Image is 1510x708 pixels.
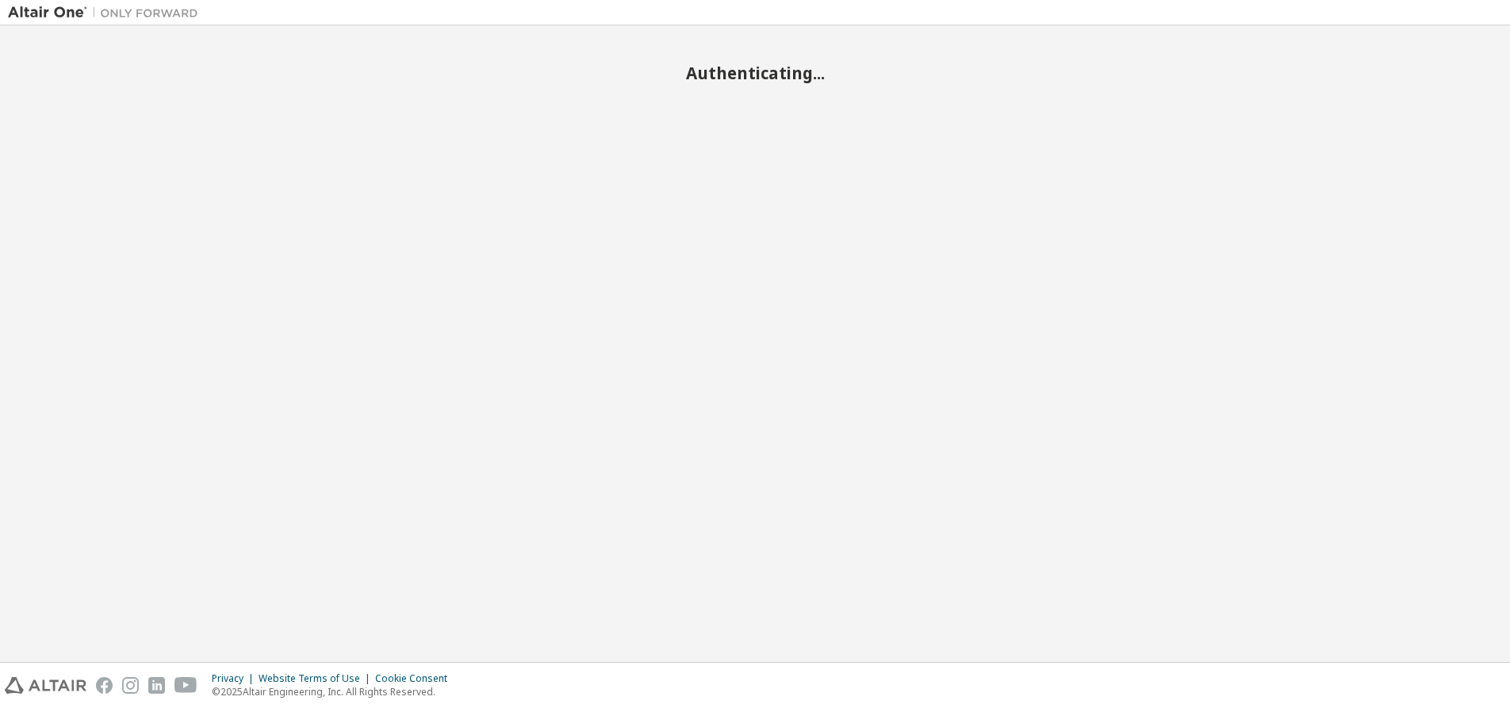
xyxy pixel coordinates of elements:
img: youtube.svg [174,677,197,694]
img: facebook.svg [96,677,113,694]
p: © 2025 Altair Engineering, Inc. All Rights Reserved. [212,685,457,698]
h2: Authenticating... [8,63,1502,83]
img: Altair One [8,5,206,21]
div: Privacy [212,672,259,685]
div: Website Terms of Use [259,672,375,685]
img: altair_logo.svg [5,677,86,694]
img: instagram.svg [122,677,139,694]
img: linkedin.svg [148,677,165,694]
div: Cookie Consent [375,672,457,685]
